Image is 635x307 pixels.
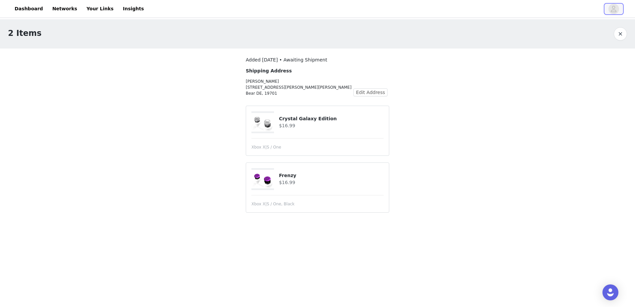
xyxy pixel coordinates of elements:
div: Open Intercom Messenger [602,284,618,300]
span: Added [DATE] • Awaiting Shipment [246,57,327,62]
h4: Crystal Galaxy Edition [279,115,384,122]
img: Frenzy [251,170,274,188]
h4: Frenzy [279,172,384,179]
span: Xbox X|S / One [251,144,281,150]
a: Insights [119,1,148,16]
span: Xbox X|S / One, Black [251,201,295,207]
a: Your Links [82,1,118,16]
button: Edit Address [353,88,388,96]
h4: Shipping Address [246,67,353,74]
p: [PERSON_NAME] [STREET_ADDRESS][PERSON_NAME][PERSON_NAME] Bear DE, 19701 [246,78,353,96]
img: Crystal Galaxy Edition [251,113,274,132]
div: avatar [610,4,617,14]
h1: 2 Items [8,27,42,39]
h4: $16.99 [279,179,384,186]
h4: $16.99 [279,122,384,129]
a: Dashboard [11,1,47,16]
a: Networks [48,1,81,16]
